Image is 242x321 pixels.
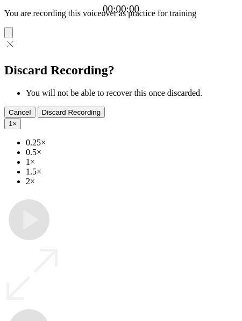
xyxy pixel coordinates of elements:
p: You are recording this voiceover as practice for training [4,9,238,18]
a: 00:00:00 [103,3,139,15]
li: 0.5× [26,148,238,157]
button: Cancel [4,107,35,118]
li: You will not be able to recover this once discarded. [26,88,238,98]
li: 1.5× [26,167,238,177]
li: 1× [26,157,238,167]
span: 1 [9,120,12,128]
li: 2× [26,177,238,186]
li: 0.25× [26,138,238,148]
button: 1× [4,118,21,129]
h2: Discard Recording? [4,63,238,78]
button: Discard Recording [38,107,105,118]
